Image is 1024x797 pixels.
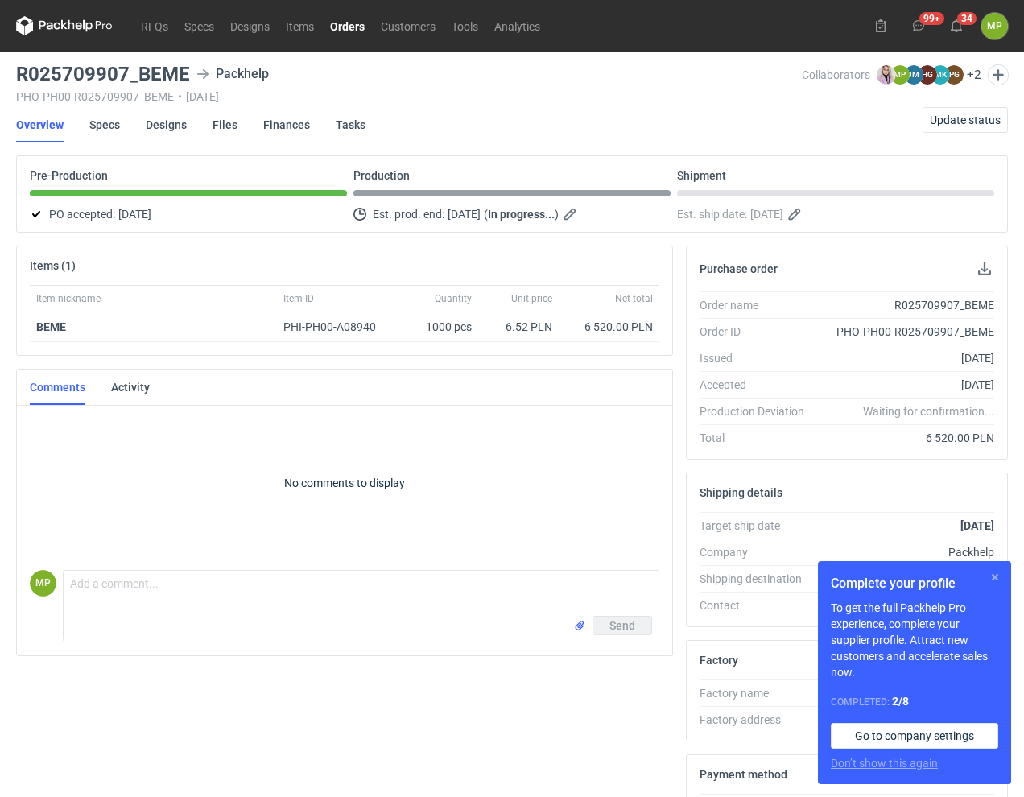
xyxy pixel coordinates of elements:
div: Packhelp [817,544,994,560]
div: 6.52 PLN [485,319,552,335]
h2: Purchase order [700,262,778,275]
h2: Items (1) [30,259,76,272]
div: Packhelp [196,64,269,84]
a: Designs [222,16,278,35]
a: Customers [373,16,444,35]
a: RFQs [133,16,176,35]
a: Comments [30,370,85,405]
div: PO accepted: [30,204,347,224]
a: Overview [16,107,64,142]
button: 34 [943,13,969,39]
div: PHO-PH00-R025709907_BEME [817,324,994,340]
button: MP [981,13,1008,39]
div: Accepted [700,377,817,393]
em: ) [555,208,559,221]
span: [DATE] [118,204,151,224]
div: Magdalena Polakowska [981,13,1008,39]
div: Issued [700,350,817,366]
button: 99+ [906,13,931,39]
figcaption: MP [890,65,910,85]
figcaption: HG [918,65,937,85]
span: Collaborators [802,68,870,81]
p: Shipment [677,169,726,182]
a: Specs [89,107,120,142]
div: [DATE] [817,350,994,366]
div: Order name [700,297,817,313]
div: Total [700,430,817,446]
strong: 2 / 8 [892,695,909,708]
button: Edit collaborators [988,64,1009,85]
div: PHI-PH00-A08940 [283,319,391,335]
em: ( [484,208,488,221]
a: BEME [36,320,66,333]
p: To get the full Packhelp Pro experience, complete your supplier profile. Attract new customers an... [831,600,998,680]
div: Company [700,544,817,560]
p: Pre-Production [30,169,108,182]
div: Magdalena Polakowska [30,570,56,597]
div: Contact [700,597,817,613]
figcaption: PG [944,65,964,85]
button: Update status [923,107,1008,133]
span: Quantity [435,292,472,305]
div: Order ID [700,324,817,340]
span: [DATE] [448,204,481,224]
span: Unit price [511,292,552,305]
a: Orders [322,16,373,35]
button: Send [593,616,652,635]
img: Klaudia Wiśniewska [877,65,896,85]
span: Net total [615,292,653,305]
p: No comments to display [30,403,659,564]
a: Items [278,16,322,35]
h3: R025709907_BEME [16,64,190,84]
strong: In progress... [488,208,555,221]
div: Factory address [700,712,817,728]
button: Edit estimated production end date [562,204,581,224]
a: Tasks [336,107,365,142]
a: Finances [263,107,310,142]
div: Completed: [831,693,998,710]
a: Activity [111,370,150,405]
button: Skip for now [985,568,1005,587]
figcaption: MK [931,65,950,85]
button: +2 [967,68,981,82]
div: PHO-PH00-R025709907_BEME [DATE] [16,90,802,103]
a: Specs [176,16,222,35]
div: [DATE] [817,377,994,393]
span: Update status [930,114,1001,126]
svg: Packhelp Pro [16,16,113,35]
div: Est. prod. end: [353,204,671,224]
button: Don’t show this again [831,755,938,771]
a: Designs [146,107,187,142]
span: Send [609,620,635,631]
h2: Factory [700,654,738,667]
div: R025709907_BEME [817,297,994,313]
div: Est. ship date: [677,204,994,224]
div: 1000 pcs [398,312,478,342]
a: Files [213,107,237,142]
h2: Shipping details [700,486,782,499]
h1: Complete your profile [831,574,998,593]
a: Tools [444,16,486,35]
figcaption: MP [30,570,56,597]
h2: Payment method [700,768,787,781]
a: Analytics [486,16,548,35]
div: 6 520.00 PLN [565,319,653,335]
div: Factory name [700,685,817,701]
span: Item ID [283,292,314,305]
span: • [178,90,182,103]
span: [DATE] [750,204,783,224]
div: Shipping destination [700,571,817,587]
em: Waiting for confirmation... [863,403,994,419]
a: Go to company settings [831,723,998,749]
button: Download PO [975,259,994,279]
button: Edit estimated shipping date [787,204,806,224]
figcaption: JM [904,65,923,85]
p: Production [353,169,410,182]
div: 6 520.00 PLN [817,430,994,446]
div: Target ship date [700,518,817,534]
strong: [DATE] [960,519,994,532]
span: Item nickname [36,292,101,305]
div: Production Deviation [700,403,817,419]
